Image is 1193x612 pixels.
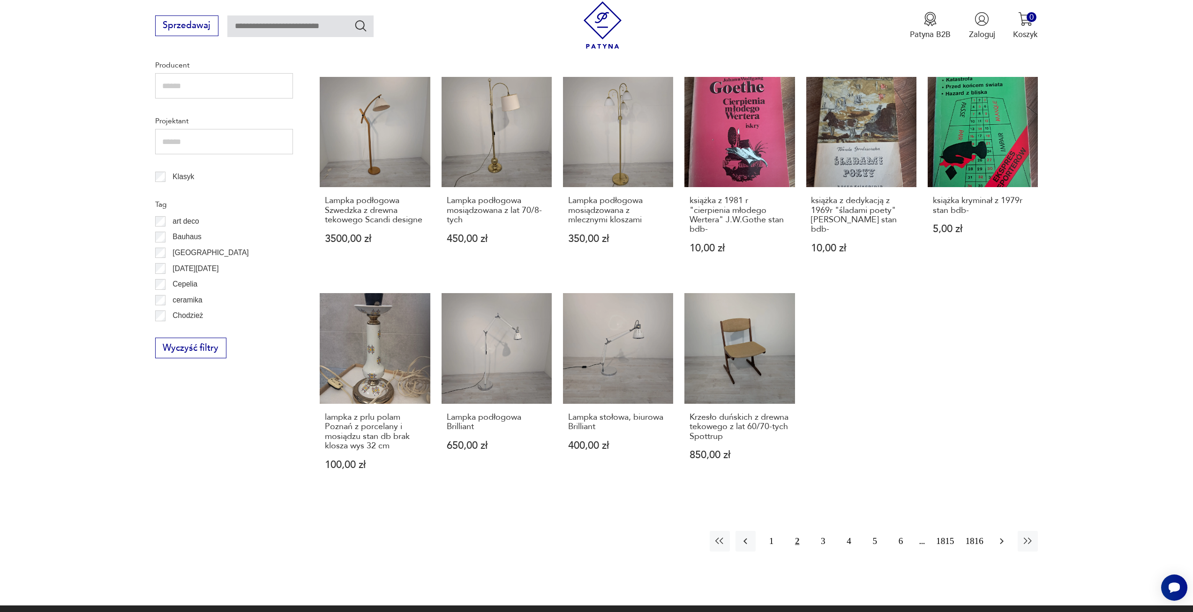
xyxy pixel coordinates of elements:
[568,413,668,432] h3: Lampka stołowa, biurowa Brilliant
[761,531,781,551] button: 1
[969,12,995,40] button: Zaloguj
[690,196,790,234] h3: książka z 1981 r "cierpienia młodego Wertera" J.W.Gothe stan bdb-
[933,531,957,551] button: 1815
[173,215,199,227] p: art deco
[579,1,626,49] img: Patyna - sklep z meblami i dekoracjami vintage
[442,77,552,275] a: Lampka podłogowa mosiądzowana z lat 70/8-tychLampka podłogowa mosiądzowana z lat 70/8-tych450,00 zł
[910,12,951,40] a: Ikona medaluPatyna B2B
[568,441,668,451] p: 400,00 zł
[865,531,885,551] button: 5
[1013,12,1038,40] button: 0Koszyk
[568,196,668,225] h3: Lampka podłogowa mosiądzowana z mlecznymi kloszami
[447,413,547,432] h3: Lampka podłogowa Brilliant
[325,460,425,470] p: 100,00 zł
[155,15,218,36] button: Sprzedawaj
[325,196,425,225] h3: Lampka podłogowa Szwedzka z drewna tekowego Scandi designe
[354,19,368,32] button: Szukaj
[173,171,194,183] p: Klasyk
[1161,574,1187,601] iframe: Smartsupp widget button
[684,77,795,275] a: książka z 1981 r "cierpienia młodego Wertera" J.W.Gothe stan bdb-książka z 1981 r "cierpienia mło...
[684,293,795,491] a: Krzesło duńskich z drewna tekowego z lat 60/70-tych SpottrupKrzesło duńskich z drewna tekowego z ...
[173,231,202,243] p: Bauhaus
[839,531,859,551] button: 4
[806,77,916,275] a: książka z dedykacją z 1969r "śladami poety" Wandy Grodzińskiej stan bdb-książka z dedykacją z 196...
[325,234,425,244] p: 3500,00 zł
[447,196,547,225] h3: Lampka podłogowa mosiądzowana z lat 70/8-tych
[813,531,833,551] button: 3
[155,338,226,358] button: Wyczyść filtry
[1018,12,1033,26] img: Ikona koszyka
[1027,12,1036,22] div: 0
[325,413,425,451] h3: lampka z prlu polam Poznań z porcelany i mosiądzu stan db brak klosza wys 32 cm
[787,531,807,551] button: 2
[910,29,951,40] p: Patyna B2B
[173,310,203,322] p: Chodzież
[910,12,951,40] button: Patyna B2B
[690,243,790,253] p: 10,00 zł
[447,441,547,451] p: 650,00 zł
[173,294,202,306] p: ceramika
[1013,29,1038,40] p: Koszyk
[563,77,673,275] a: Lampka podłogowa mosiądzowana z mlecznymi kloszamiLampka podłogowa mosiądzowana z mlecznymi klosz...
[173,247,248,259] p: [GEOGRAPHIC_DATA]
[975,12,989,26] img: Ikonka użytkownika
[320,293,430,491] a: lampka z prlu polam Poznań z porcelany i mosiądzu stan db brak klosza wys 32 cmlampka z prlu pola...
[155,59,293,71] p: Producent
[923,12,938,26] img: Ikona medalu
[690,450,790,460] p: 850,00 zł
[690,413,790,441] h3: Krzesło duńskich z drewna tekowego z lat 60/70-tych Spottrup
[933,224,1033,234] p: 5,00 zł
[173,263,218,275] p: [DATE][DATE]
[155,23,218,30] a: Sprzedawaj
[173,325,201,338] p: Ćmielów
[173,278,197,290] p: Cepelia
[962,531,986,551] button: 1816
[155,115,293,127] p: Projektant
[563,293,673,491] a: Lampka stołowa, biurowa BrilliantLampka stołowa, biurowa Brilliant400,00 zł
[933,196,1033,215] h3: książka kryminał z 1979r stan bdb-
[891,531,911,551] button: 6
[811,196,911,234] h3: książka z dedykacją z 1969r "śladami poety" [PERSON_NAME] stan bdb-
[320,77,430,275] a: Lampka podłogowa Szwedzka z drewna tekowego Scandi designeLampka podłogowa Szwedzka z drewna teko...
[568,234,668,244] p: 350,00 zł
[155,198,293,211] p: Tag
[811,243,911,253] p: 10,00 zł
[442,293,552,491] a: Lampka podłogowa BrilliantLampka podłogowa Brilliant650,00 zł
[969,29,995,40] p: Zaloguj
[928,77,1038,275] a: książka kryminał z 1979r stan bdb-książka kryminał z 1979r stan bdb-5,00 zł
[447,234,547,244] p: 450,00 zł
